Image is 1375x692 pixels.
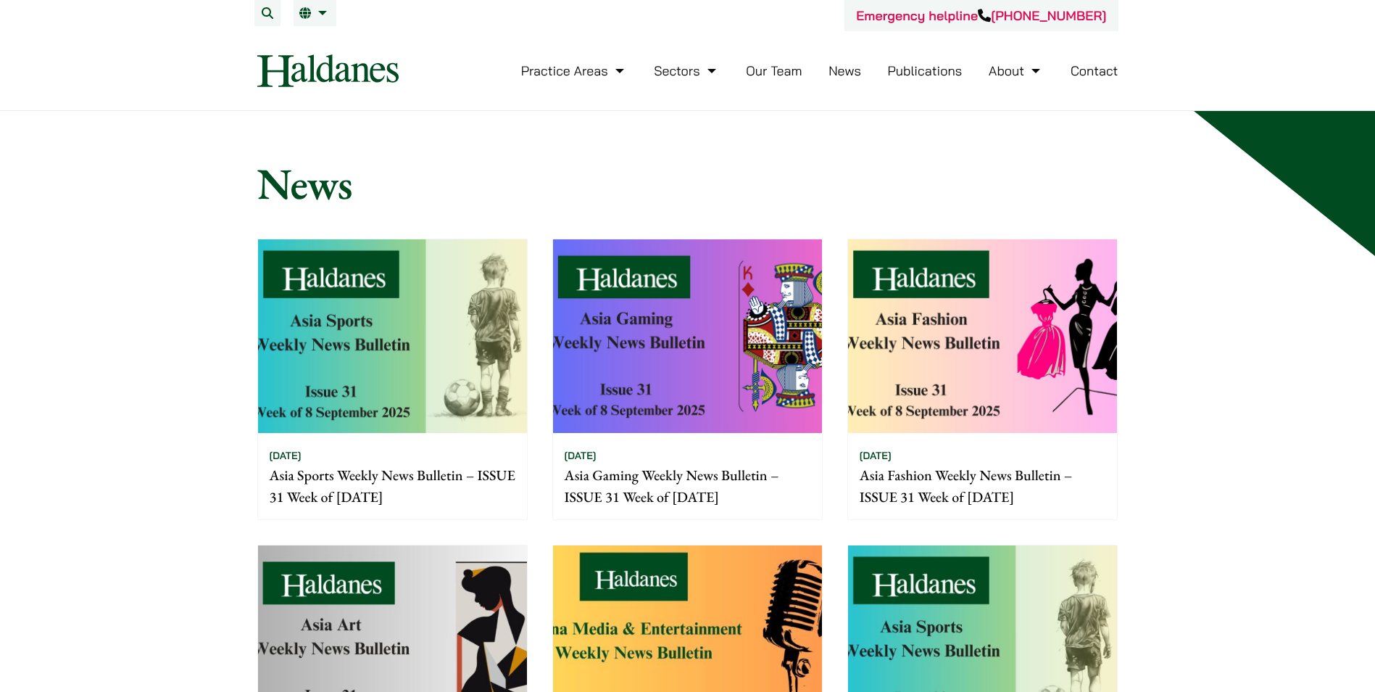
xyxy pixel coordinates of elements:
a: Emergency helpline[PHONE_NUMBER] [856,7,1106,24]
a: Practice Areas [521,62,628,79]
time: [DATE] [860,449,892,462]
time: [DATE] [565,449,597,462]
p: Asia Gaming Weekly News Bulletin – ISSUE 31 Week of [DATE] [565,464,810,508]
p: Asia Sports Weekly News Bulletin – ISSUE 31 Week of [DATE] [270,464,515,508]
img: Logo of Haldanes [257,54,399,87]
a: About [989,62,1044,79]
time: [DATE] [270,449,302,462]
p: Asia Fashion Weekly News Bulletin – ISSUE 31 Week of [DATE] [860,464,1105,508]
a: Publications [888,62,963,79]
a: [DATE] Asia Fashion Weekly News Bulletin – ISSUE 31 Week of [DATE] [847,239,1118,520]
a: [DATE] Asia Sports Weekly News Bulletin – ISSUE 31 Week of [DATE] [257,239,528,520]
h1: News [257,157,1118,210]
a: [DATE] Asia Gaming Weekly News Bulletin – ISSUE 31 Week of [DATE] [552,239,823,520]
a: News [828,62,861,79]
a: Sectors [654,62,719,79]
a: Our Team [746,62,802,79]
a: EN [299,7,331,19]
a: Contact [1071,62,1118,79]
